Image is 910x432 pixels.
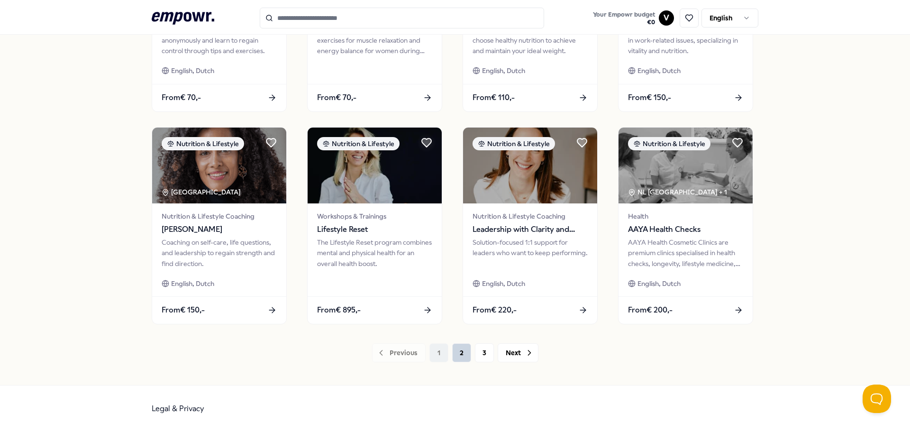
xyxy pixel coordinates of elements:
div: As a weight consultant, I help you choose healthy nutrition to achieve and maintain your ideal we... [473,25,588,56]
span: Workshops & Trainings [317,211,432,221]
div: Insight into menopause symptoms and exercises for muscle relaxation and energy balance for women ... [317,25,432,56]
div: Gain insight into your alcohol use anonymously and learn to regain control through tips and exerc... [162,25,277,56]
iframe: Help Scout Beacon - Open [863,385,891,413]
span: [PERSON_NAME] [162,223,277,236]
span: Nutrition & Lifestyle Coaching [162,211,277,221]
div: Coaching on self-care, life questions, and leadership to regain strength and find direction. [162,237,277,269]
div: Nutrition & Lifestyle [473,137,555,150]
a: package imageNutrition & LifestyleNL [GEOGRAPHIC_DATA] + 1HealthAAYA Health ChecksAAYA Health Cos... [618,127,753,324]
span: Health [628,211,743,221]
div: Nutrition & Lifestyle [162,137,244,150]
span: English, Dutch [171,278,214,289]
button: 3 [475,343,494,362]
span: From € 150,- [628,92,671,104]
button: 2 [452,343,471,362]
div: NL [GEOGRAPHIC_DATA] + 1 [628,187,727,197]
span: English, Dutch [637,65,681,76]
span: Nutrition & Lifestyle Coaching [473,211,588,221]
input: Search for products, categories or subcategories [260,8,544,28]
span: From € 70,- [162,92,201,104]
span: English, Dutch [171,65,214,76]
a: Legal & Privacy [152,404,204,413]
span: Leadership with Clarity and Energy [473,223,588,236]
a: package imageNutrition & LifestyleNutrition & Lifestyle CoachingLeadership with Clarity and Energ... [463,127,598,324]
span: Lifestyle Reset [317,223,432,236]
button: Next [498,343,538,362]
span: English, Dutch [637,278,681,289]
a: Your Empowr budget€0 [589,8,659,28]
span: From € 895,- [317,304,361,316]
img: package image [308,128,442,203]
span: From € 200,- [628,304,673,316]
span: English, Dutch [482,65,525,76]
a: package imageNutrition & Lifestyle[GEOGRAPHIC_DATA] Nutrition & Lifestyle Coaching[PERSON_NAME]Co... [152,127,287,324]
span: From € 220,- [473,304,517,316]
span: Your Empowr budget [593,11,655,18]
span: € 0 [593,18,655,26]
button: Your Empowr budget€0 [591,9,657,28]
img: package image [619,128,753,203]
div: The Lifestyle Reset program combines mental and physical health for an overall health boost. [317,237,432,269]
button: V [659,10,674,26]
img: package image [463,128,597,203]
div: Solution-focused 1:1 support for leaders who want to keep performing. [473,237,588,269]
span: From € 110,- [473,92,515,104]
span: From € 150,- [162,304,205,316]
div: AAYA Health Cosmetic Clinics are premium clinics specialised in health checks, longevity, lifesty... [628,237,743,269]
div: [GEOGRAPHIC_DATA] [162,187,242,197]
img: package image [152,128,286,203]
div: Coach and therapist with experience in work-related issues, specializing in vitality and nutrition. [628,25,743,56]
a: package imageNutrition & LifestyleWorkshops & TrainingsLifestyle ResetThe Lifestyle Reset program... [307,127,442,324]
span: AAYA Health Checks [628,223,743,236]
div: Nutrition & Lifestyle [317,137,400,150]
div: Nutrition & Lifestyle [628,137,710,150]
span: From € 70,- [317,92,356,104]
span: English, Dutch [482,278,525,289]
